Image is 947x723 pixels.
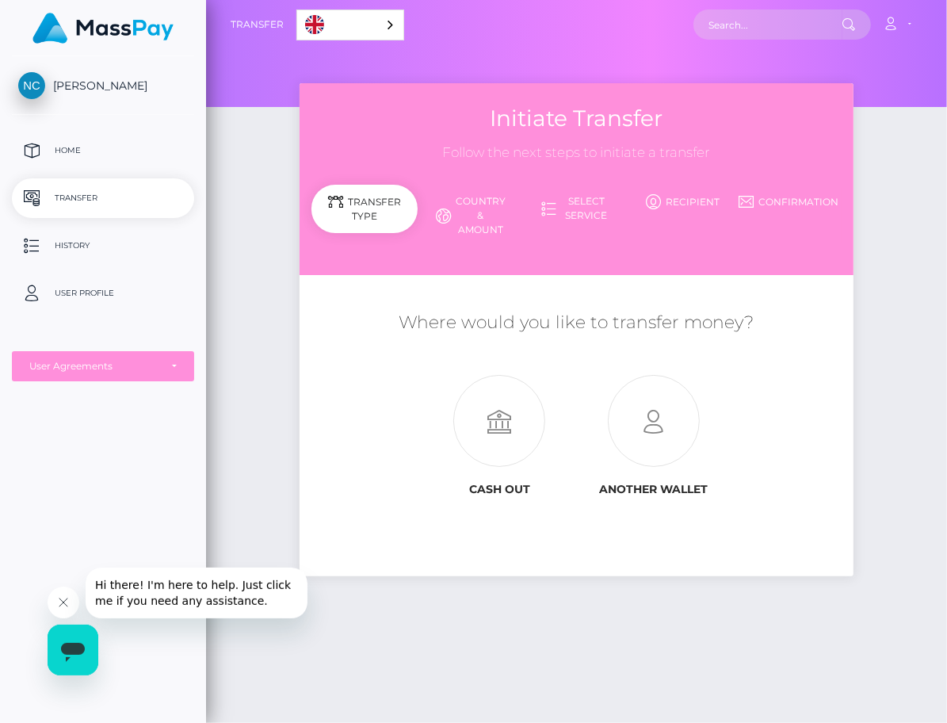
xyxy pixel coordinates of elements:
[12,226,194,266] a: History
[296,10,404,40] aside: Language selected: English
[86,568,307,618] iframe: Message from company
[296,10,404,40] div: Language
[311,103,842,134] h3: Initiate Transfer
[524,188,630,229] a: Select Service
[48,587,79,618] iframe: Close message
[418,188,524,243] a: Country & Amount
[434,483,564,496] h6: Cash out
[12,351,194,381] button: User Agreements
[589,483,719,496] h6: Another wallet
[18,234,188,258] p: History
[231,8,284,41] a: Transfer
[629,188,735,216] a: Recipient
[311,143,842,163] h3: Follow the next steps to initiate a transfer
[18,186,188,210] p: Transfer
[12,178,194,218] a: Transfer
[12,78,194,93] span: [PERSON_NAME]
[311,311,842,335] h5: Where would you like to transfer money?
[18,139,188,163] p: Home
[693,10,842,40] input: Search...
[297,10,403,40] a: English
[48,625,98,675] iframe: Button to launch messaging window
[32,13,174,44] img: MassPay
[12,274,194,313] a: User Profile
[29,360,159,373] div: User Agreements
[18,281,188,305] p: User Profile
[735,188,842,216] a: Confirmation
[12,131,194,170] a: Home
[311,185,418,233] div: Transfer Type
